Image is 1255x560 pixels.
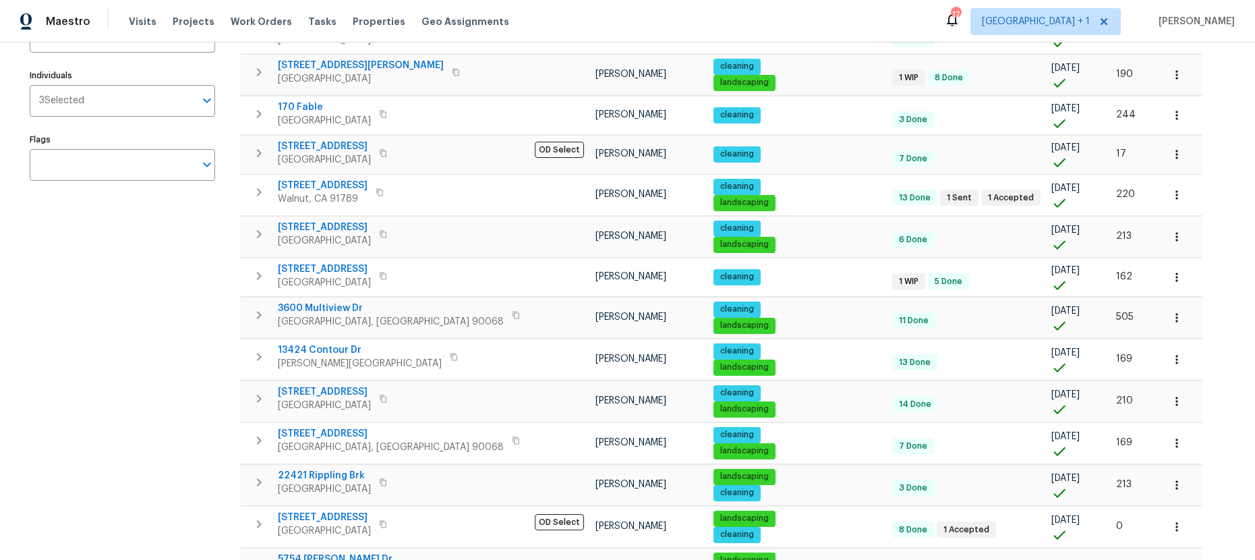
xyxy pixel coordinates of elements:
[894,524,933,536] span: 8 Done
[715,513,774,524] span: landscaping
[1116,354,1132,364] span: 169
[894,482,933,494] span: 3 Done
[1153,15,1235,28] span: [PERSON_NAME]
[1116,272,1132,281] span: 162
[983,192,1039,204] span: 1 Accepted
[278,234,371,248] span: [GEOGRAPHIC_DATA]
[278,192,368,206] span: Walnut, CA 91789
[941,192,977,204] span: 1 Sent
[278,399,371,412] span: [GEOGRAPHIC_DATA]
[1116,522,1123,531] span: 0
[894,276,924,287] span: 1 WIP
[595,190,666,199] span: [PERSON_NAME]
[595,149,666,159] span: [PERSON_NAME]
[1051,515,1080,525] span: [DATE]
[595,69,666,79] span: [PERSON_NAME]
[278,179,368,192] span: [STREET_ADDRESS]
[595,272,666,281] span: [PERSON_NAME]
[715,181,759,192] span: cleaning
[715,320,774,331] span: landscaping
[308,17,337,26] span: Tasks
[595,231,666,241] span: [PERSON_NAME]
[894,192,936,204] span: 13 Done
[715,223,759,234] span: cleaning
[715,471,774,482] span: landscaping
[278,343,442,357] span: 13424 Contour Dr
[894,114,933,125] span: 3 Done
[1051,432,1080,441] span: [DATE]
[1051,306,1080,316] span: [DATE]
[595,354,666,364] span: [PERSON_NAME]
[1116,312,1134,322] span: 505
[715,77,774,88] span: landscaping
[595,396,666,405] span: [PERSON_NAME]
[715,487,759,499] span: cleaning
[715,362,774,373] span: landscaping
[278,101,371,114] span: 170 Fable
[715,109,759,121] span: cleaning
[278,524,371,538] span: [GEOGRAPHIC_DATA]
[715,197,774,208] span: landscaping
[1051,266,1080,275] span: [DATE]
[278,482,371,496] span: [GEOGRAPHIC_DATA]
[30,72,215,80] label: Individuals
[278,140,371,153] span: [STREET_ADDRESS]
[894,441,933,452] span: 7 Done
[1051,143,1080,152] span: [DATE]
[353,15,405,28] span: Properties
[535,514,584,530] span: OD Select
[1116,149,1126,159] span: 17
[715,529,759,540] span: cleaning
[1116,396,1133,405] span: 210
[278,59,444,72] span: [STREET_ADDRESS][PERSON_NAME]
[715,429,759,441] span: cleaning
[198,155,216,174] button: Open
[278,262,371,276] span: [STREET_ADDRESS]
[278,221,371,234] span: [STREET_ADDRESS]
[278,469,371,482] span: 22421 Rippling Brk
[715,387,759,399] span: cleaning
[1116,438,1132,447] span: 169
[1116,69,1133,79] span: 190
[715,61,759,72] span: cleaning
[1116,190,1135,199] span: 220
[231,15,292,28] span: Work Orders
[173,15,214,28] span: Projects
[894,315,934,327] span: 11 Done
[198,91,216,110] button: Open
[278,357,442,370] span: [PERSON_NAME][GEOGRAPHIC_DATA]
[278,315,504,329] span: [GEOGRAPHIC_DATA], [GEOGRAPHIC_DATA] 90068
[715,148,759,160] span: cleaning
[1051,474,1080,483] span: [DATE]
[982,15,1090,28] span: [GEOGRAPHIC_DATA] + 1
[938,524,995,536] span: 1 Accepted
[715,445,774,457] span: landscaping
[929,276,968,287] span: 5 Done
[1051,225,1080,235] span: [DATE]
[278,441,504,454] span: [GEOGRAPHIC_DATA], [GEOGRAPHIC_DATA] 90068
[46,15,90,28] span: Maestro
[929,72,968,84] span: 8 Done
[1116,480,1132,489] span: 213
[595,110,666,119] span: [PERSON_NAME]
[1051,63,1080,73] span: [DATE]
[894,72,924,84] span: 1 WIP
[535,142,584,158] span: OD Select
[278,427,504,441] span: [STREET_ADDRESS]
[278,153,371,167] span: [GEOGRAPHIC_DATA]
[595,312,666,322] span: [PERSON_NAME]
[421,15,509,28] span: Geo Assignments
[894,357,936,368] span: 13 Done
[129,15,156,28] span: Visits
[715,271,759,283] span: cleaning
[951,8,960,22] div: 17
[1051,348,1080,358] span: [DATE]
[278,114,371,128] span: [GEOGRAPHIC_DATA]
[715,304,759,315] span: cleaning
[30,136,215,144] label: Flags
[894,399,937,410] span: 14 Done
[894,153,933,165] span: 7 Done
[278,72,444,86] span: [GEOGRAPHIC_DATA]
[595,522,666,531] span: [PERSON_NAME]
[1051,184,1080,193] span: [DATE]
